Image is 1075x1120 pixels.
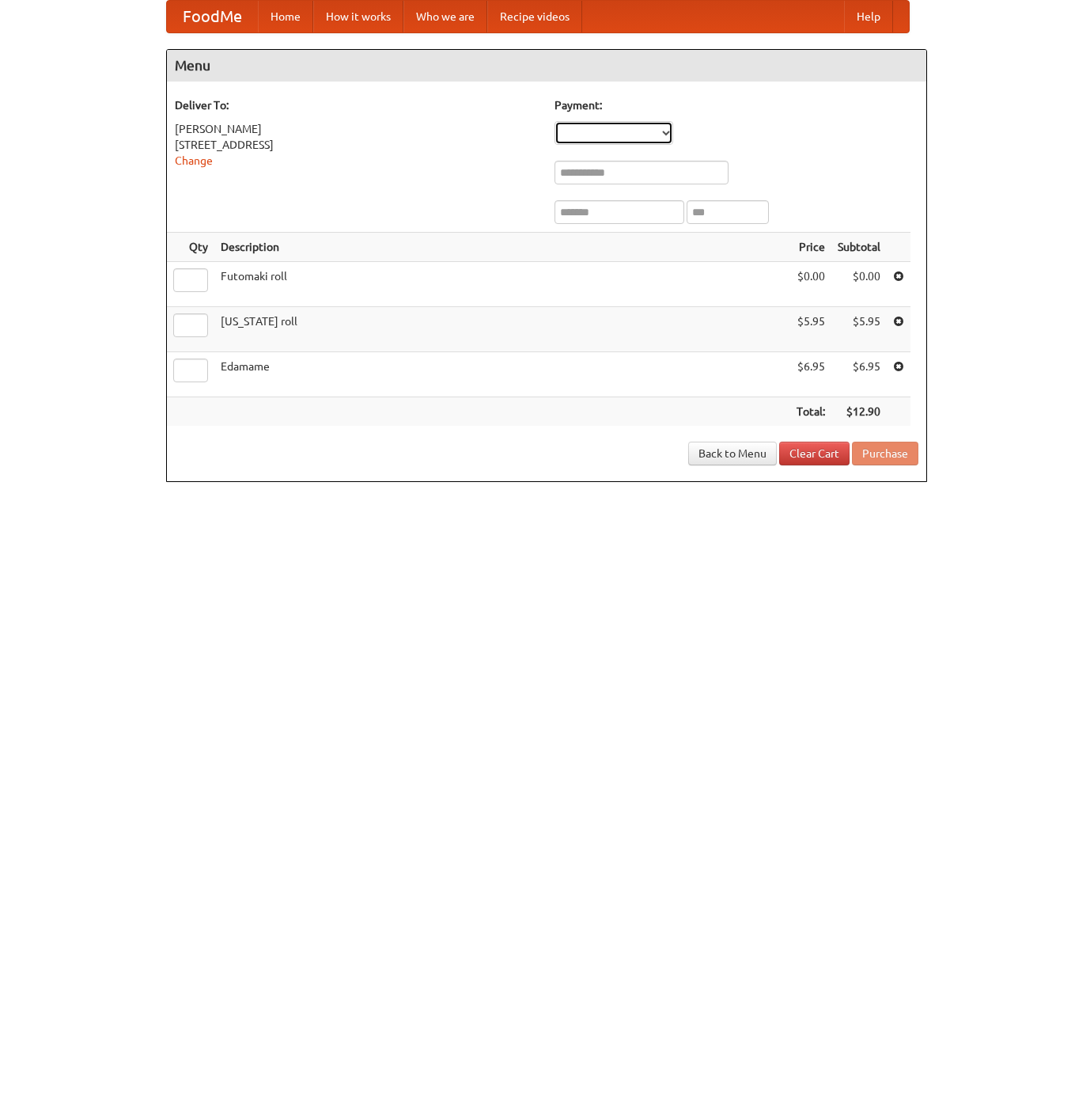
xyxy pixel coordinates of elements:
td: Futomaki roll [214,262,790,307]
td: $0.00 [831,262,887,307]
a: Home [258,1,313,32]
a: Back to Menu [688,442,777,465]
h5: Deliver To: [175,97,539,113]
td: $0.00 [790,262,831,307]
td: $6.95 [831,352,887,397]
button: Purchase [852,442,918,465]
td: $5.95 [831,307,887,352]
a: Help [844,1,893,32]
h4: Menu [167,50,926,82]
a: How it works [313,1,403,32]
a: Clear Cart [779,442,850,465]
td: Edamame [214,352,790,397]
th: $12.90 [831,397,887,427]
th: Price [790,233,831,262]
a: Who we are [403,1,487,32]
td: $6.95 [790,352,831,397]
th: Total: [790,397,831,427]
th: Subtotal [831,233,887,262]
div: [STREET_ADDRESS] [175,137,539,153]
td: $5.95 [790,307,831,352]
a: Change [175,154,213,167]
h5: Payment: [555,97,918,113]
th: Description [214,233,790,262]
td: [US_STATE] roll [214,307,790,352]
th: Qty [167,233,214,262]
div: [PERSON_NAME] [175,121,539,137]
a: Recipe videos [487,1,582,32]
a: FoodMe [167,1,258,32]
